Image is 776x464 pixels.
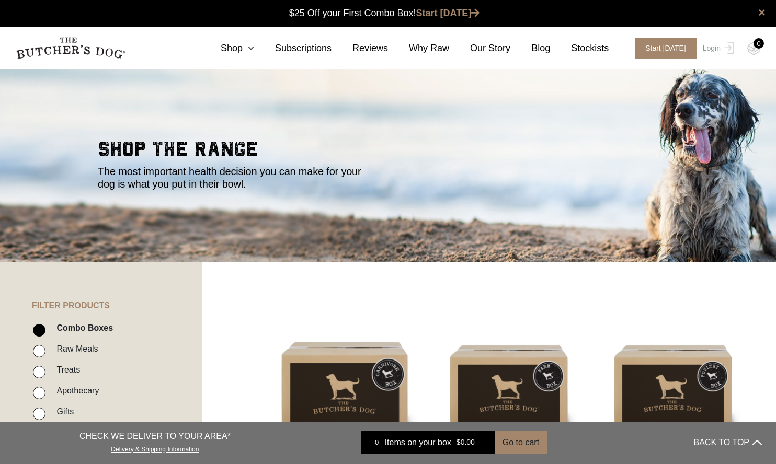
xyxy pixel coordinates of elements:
a: Reviews [332,41,388,55]
img: Carnivore Box [271,315,417,460]
img: Farm Box [436,315,581,460]
a: Subscriptions [254,41,332,55]
label: Combo Boxes [51,321,113,335]
a: Why Raw [388,41,449,55]
span: Start [DATE] [635,38,697,59]
div: 0 [369,437,385,448]
p: CHECK WE DELIVER TO YOUR AREA* [79,430,231,443]
a: close [758,6,766,19]
span: Items on your box [385,436,451,449]
label: Treats [51,363,80,377]
a: Delivery & Shipping Information [111,443,199,453]
a: 0 Items on your box $0.00 [361,431,495,454]
label: Raw Meals [51,342,98,356]
img: Poultry Box with Chicken Treats [600,315,746,460]
img: TBD_Cart-Empty.png [747,42,760,55]
div: 0 [754,38,764,49]
button: BACK TO TOP [694,430,762,455]
a: Start [DATE] [624,38,700,59]
a: Our Story [449,41,510,55]
a: Stockists [550,41,609,55]
span: $ [457,438,461,447]
h2: shop the range [98,139,678,165]
a: Start [DATE] [416,8,480,18]
a: Login [700,38,734,59]
p: The most important health decision you can make for your dog is what you put in their bowl. [98,165,375,190]
label: Apothecary [51,384,99,398]
button: Go to cart [495,431,547,454]
bdi: 0.00 [457,438,475,447]
label: Gifts [51,404,74,419]
a: Shop [200,41,254,55]
a: Blog [510,41,550,55]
